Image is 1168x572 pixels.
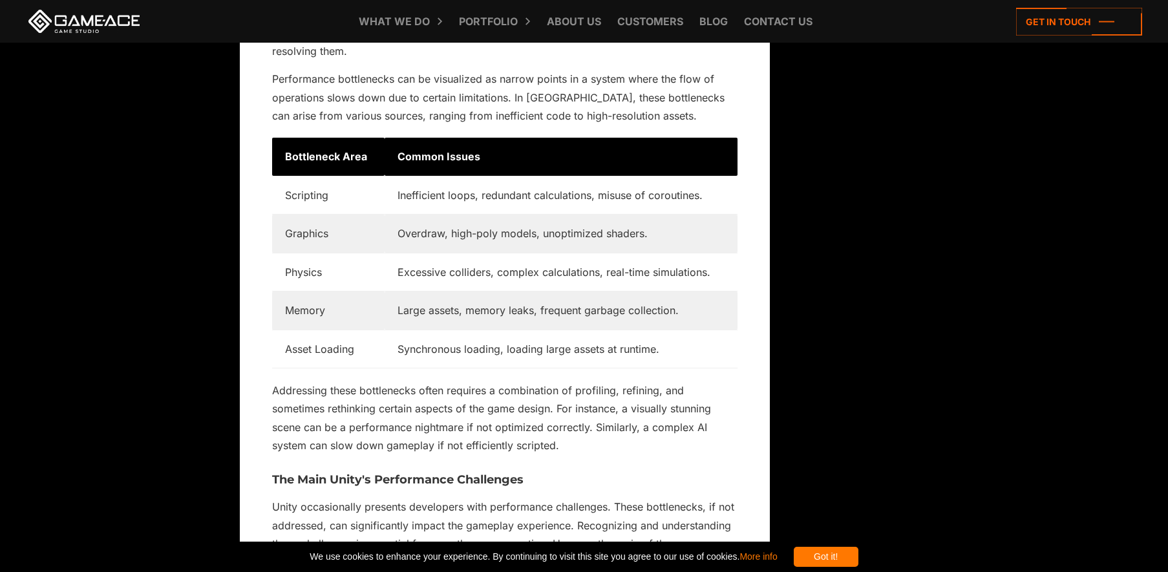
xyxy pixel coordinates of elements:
td: Overdraw, high-poly models, unoptimized shaders. [385,215,738,253]
div: Got it! [794,547,858,567]
a: Get in touch [1016,8,1142,36]
p: Addressing these bottlenecks often requires a combination of profiling, refining, and sometimes r... [272,381,738,455]
h3: The Main Unity's Performance Challenges [272,474,738,487]
strong: Common Issues [398,150,480,163]
td: Asset Loading [272,330,385,368]
a: More info [739,551,777,562]
td: Excessive colliders, complex calculations, real-time simulations. [385,253,738,291]
p: Performance bottlenecks can be visualized as narrow points in a system where the flow of operatio... [272,70,738,125]
td: Graphics [272,215,385,253]
td: Synchronous loading, loading large assets at runtime. [385,330,738,368]
strong: Bottleneck Area [285,150,367,163]
td: Inefficient loops, redundant calculations, misuse of coroutines. [385,176,738,214]
span: We use cookies to enhance your experience. By continuing to visit this site you agree to our use ... [310,547,777,567]
td: Memory [272,291,385,330]
td: Scripting [272,176,385,214]
td: Physics [272,253,385,291]
p: Unity occasionally presents developers with performance challenges. These bottlenecks, if not add... [272,498,738,553]
td: Large assets, memory leaks, frequent garbage collection. [385,291,738,330]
